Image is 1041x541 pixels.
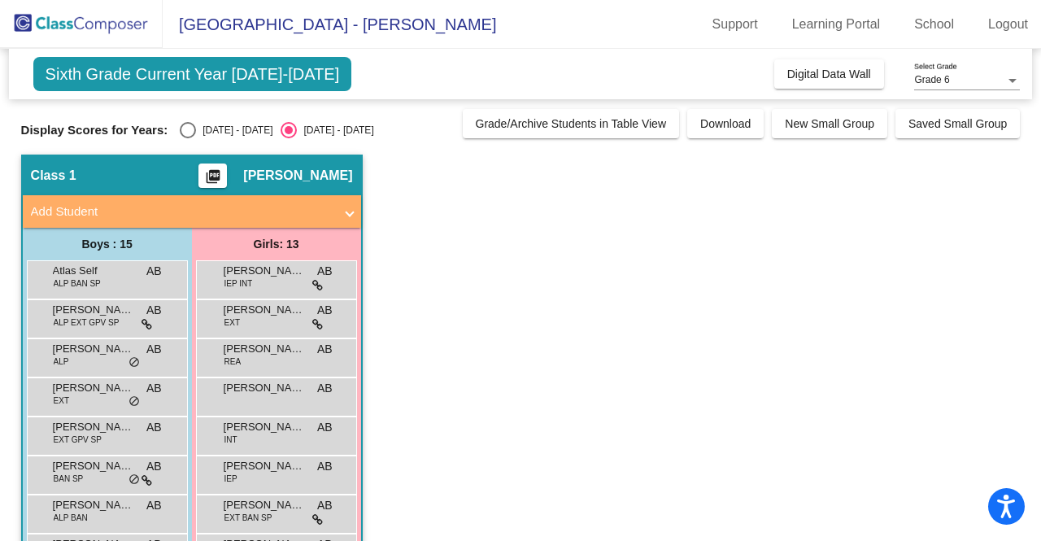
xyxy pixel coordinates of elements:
[908,117,1007,130] span: Saved Small Group
[901,11,967,37] a: School
[224,473,237,485] span: IEP
[128,395,140,408] span: do_not_disturb_alt
[224,512,272,524] span: EXT BAN SP
[54,395,69,407] span: EXT
[54,512,88,524] span: ALP BAN
[317,458,333,475] span: AB
[146,302,162,319] span: AB
[21,123,168,137] span: Display Scores for Years:
[146,263,162,280] span: AB
[31,203,333,221] mat-panel-title: Add Student
[54,473,84,485] span: BAN SP
[146,458,162,475] span: AB
[224,356,242,368] span: REA
[975,11,1041,37] a: Logout
[54,277,101,290] span: ALP BAN SP
[700,117,751,130] span: Download
[31,168,76,184] span: Class 1
[699,11,771,37] a: Support
[317,497,333,514] span: AB
[687,109,764,138] button: Download
[774,59,884,89] button: Digital Data Wall
[463,109,680,138] button: Grade/Archive Students in Table View
[203,168,223,191] mat-icon: picture_as_pdf
[54,356,69,368] span: ALP
[224,419,305,435] span: [PERSON_NAME]
[224,458,305,474] span: [PERSON_NAME]
[53,263,134,279] span: Atlas Self
[53,497,134,513] span: [PERSON_NAME]
[128,473,140,486] span: do_not_disturb_alt
[224,302,305,318] span: [PERSON_NAME]
[317,302,333,319] span: AB
[23,228,192,260] div: Boys : 15
[53,341,134,357] span: [PERSON_NAME] [PERSON_NAME]
[192,228,361,260] div: Girls: 13
[53,302,134,318] span: [PERSON_NAME]
[224,277,253,290] span: IEP INT
[146,497,162,514] span: AB
[146,380,162,397] span: AB
[914,74,949,85] span: Grade 6
[23,195,361,228] mat-expansion-panel-header: Add Student
[224,341,305,357] span: [PERSON_NAME]
[163,11,496,37] span: [GEOGRAPHIC_DATA] - [PERSON_NAME]
[53,419,134,435] span: [PERSON_NAME]
[146,341,162,358] span: AB
[317,380,333,397] span: AB
[53,458,134,474] span: [PERSON_NAME] [PERSON_NAME]
[224,380,305,396] span: [PERSON_NAME]
[53,380,134,396] span: [PERSON_NAME] Worker
[198,164,227,188] button: Print Students Details
[243,168,352,184] span: [PERSON_NAME]
[895,109,1020,138] button: Saved Small Group
[317,263,333,280] span: AB
[785,117,874,130] span: New Small Group
[128,356,140,369] span: do_not_disturb_alt
[224,263,305,279] span: [PERSON_NAME]
[317,419,333,436] span: AB
[224,497,305,513] span: [PERSON_NAME]
[224,434,237,446] span: INT
[54,434,102,446] span: EXT GPV SP
[146,419,162,436] span: AB
[779,11,894,37] a: Learning Portal
[317,341,333,358] span: AB
[476,117,667,130] span: Grade/Archive Students in Table View
[772,109,887,138] button: New Small Group
[787,68,871,81] span: Digital Data Wall
[224,316,240,329] span: EXT
[180,122,373,138] mat-radio-group: Select an option
[297,123,373,137] div: [DATE] - [DATE]
[196,123,272,137] div: [DATE] - [DATE]
[54,316,120,329] span: ALP EXT GPV SP
[33,57,352,91] span: Sixth Grade Current Year [DATE]-[DATE]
